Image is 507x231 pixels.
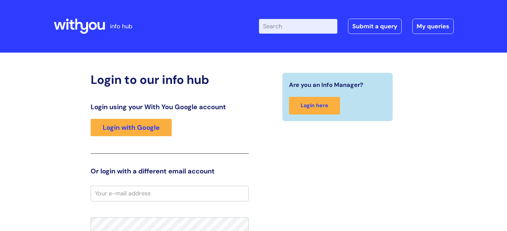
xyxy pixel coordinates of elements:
[91,119,172,136] a: Login with Google
[259,19,337,34] input: Search
[110,21,132,32] p: info hub
[91,186,249,201] input: Your e-mail address
[289,80,363,90] span: Are you an Info Manager?
[91,73,249,87] h2: Login to our info hub
[91,167,249,175] h3: Or login with a different email account
[289,97,340,115] a: Login here
[412,19,454,34] a: My queries
[348,19,402,34] a: Submit a query
[91,103,249,111] h3: Login using your With You Google account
